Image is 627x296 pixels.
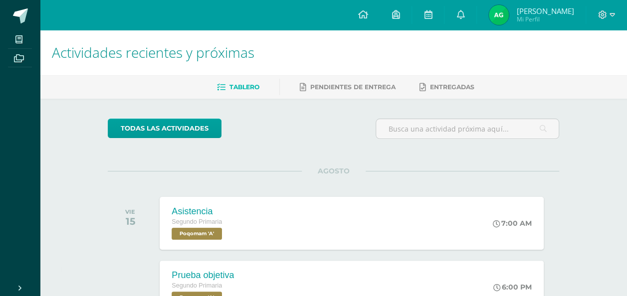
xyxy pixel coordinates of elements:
div: 7:00 AM [493,219,532,228]
span: Mi Perfil [516,15,574,23]
img: c258e8c1e4c0e54981bf318810a32cac.png [489,5,509,25]
span: AGOSTO [302,166,366,175]
span: Segundo Primaria [172,218,222,225]
span: Tablero [229,83,259,91]
a: Entregadas [419,79,474,95]
div: Asistencia [172,206,224,217]
span: Pendientes de entrega [310,83,396,91]
div: 6:00 PM [493,283,532,292]
a: Pendientes de entrega [300,79,396,95]
span: [PERSON_NAME] [516,6,574,16]
a: todas las Actividades [108,119,221,138]
span: Poqomam 'A' [172,228,222,240]
div: VIE [125,208,135,215]
div: 15 [125,215,135,227]
a: Tablero [217,79,259,95]
span: Entregadas [430,83,474,91]
input: Busca una actividad próxima aquí... [376,119,559,139]
span: Actividades recientes y próximas [52,43,254,62]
